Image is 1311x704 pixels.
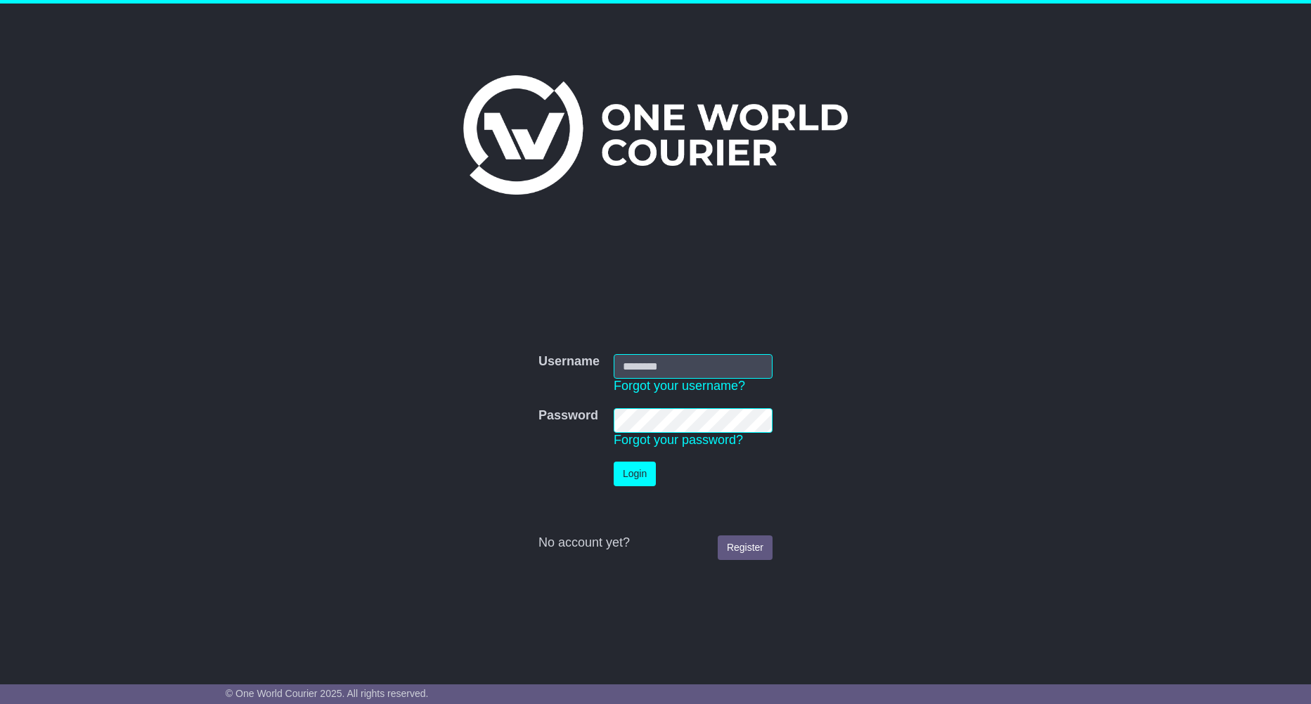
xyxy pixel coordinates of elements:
button: Login [614,462,656,486]
a: Forgot your password? [614,433,743,447]
a: Register [718,535,773,560]
label: Username [538,354,600,370]
div: No account yet? [538,535,773,551]
a: Forgot your username? [614,379,745,393]
span: © One World Courier 2025. All rights reserved. [226,688,429,699]
img: One World [463,75,847,195]
label: Password [538,408,598,424]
